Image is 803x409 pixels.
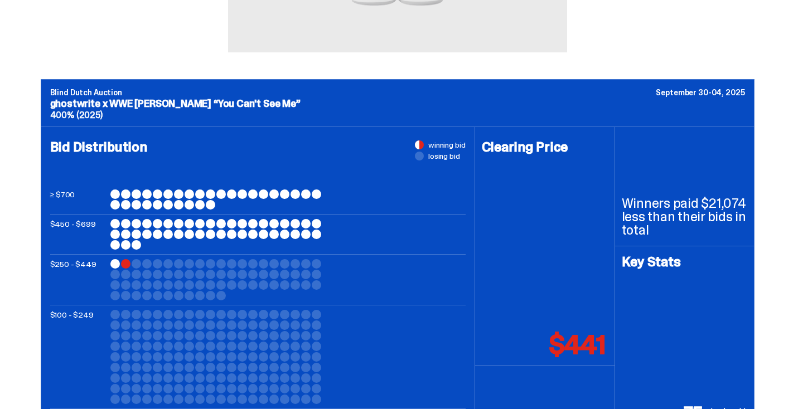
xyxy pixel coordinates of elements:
[50,89,745,96] p: Blind Dutch Auction
[50,99,745,109] p: ghostwrite x WWE [PERSON_NAME] “You Can't See Me”
[50,109,103,121] span: 400% (2025)
[50,140,466,189] h4: Bid Distribution
[482,140,608,154] h4: Clearing Price
[428,141,465,149] span: winning bid
[622,197,747,237] p: Winners paid $21,074 less than their bids in total
[50,259,106,300] p: $250 - $449
[50,189,106,210] p: ≥ $700
[50,219,106,250] p: $450 - $699
[50,310,106,404] p: $100 - $249
[549,332,605,358] p: $441
[656,89,744,96] p: September 30-04, 2025
[622,255,747,269] h4: Key Stats
[428,152,460,160] span: losing bid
